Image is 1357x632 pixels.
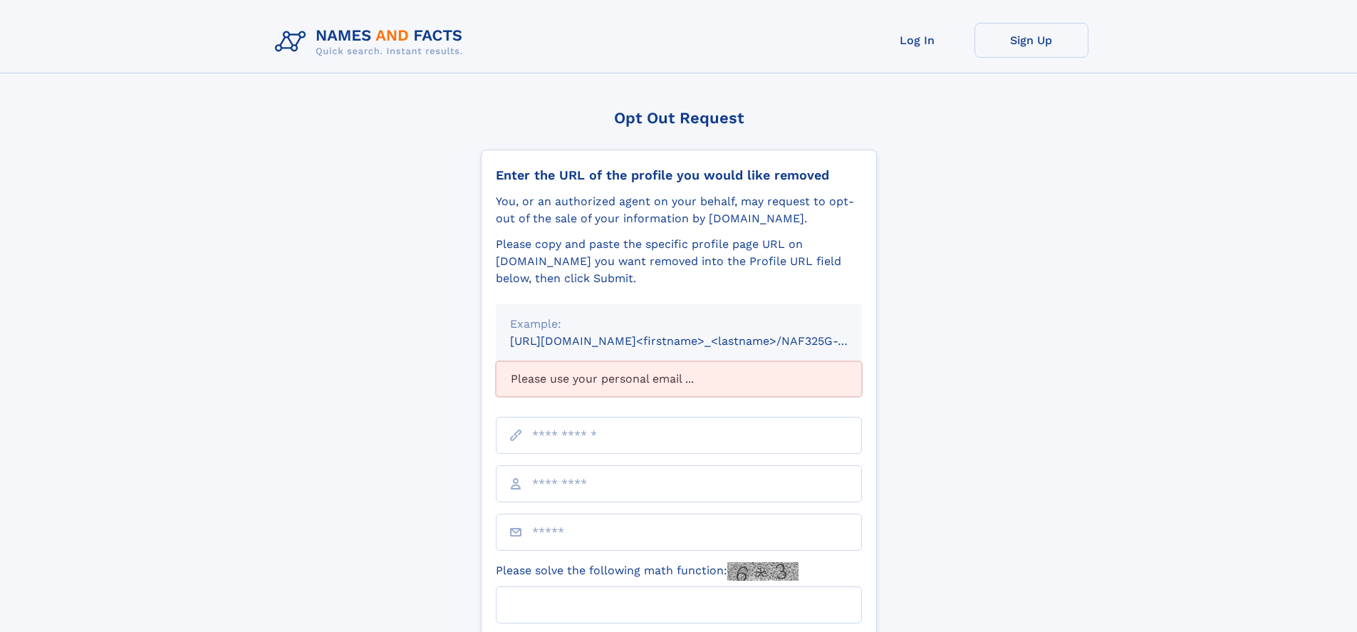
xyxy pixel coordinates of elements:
div: Example: [510,316,848,333]
a: Log In [861,23,974,58]
small: [URL][DOMAIN_NAME]<firstname>_<lastname>/NAF325G-xxxxxxxx [510,334,889,348]
img: Logo Names and Facts [269,23,474,61]
div: Please copy and paste the specific profile page URL on [DOMAIN_NAME] you want removed into the Pr... [496,236,862,287]
div: Please use your personal email ... [496,361,862,397]
label: Please solve the following math function: [496,562,799,581]
div: Opt Out Request [481,109,877,127]
div: You, or an authorized agent on your behalf, may request to opt-out of the sale of your informatio... [496,193,862,227]
div: Enter the URL of the profile you would like removed [496,167,862,183]
a: Sign Up [974,23,1088,58]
